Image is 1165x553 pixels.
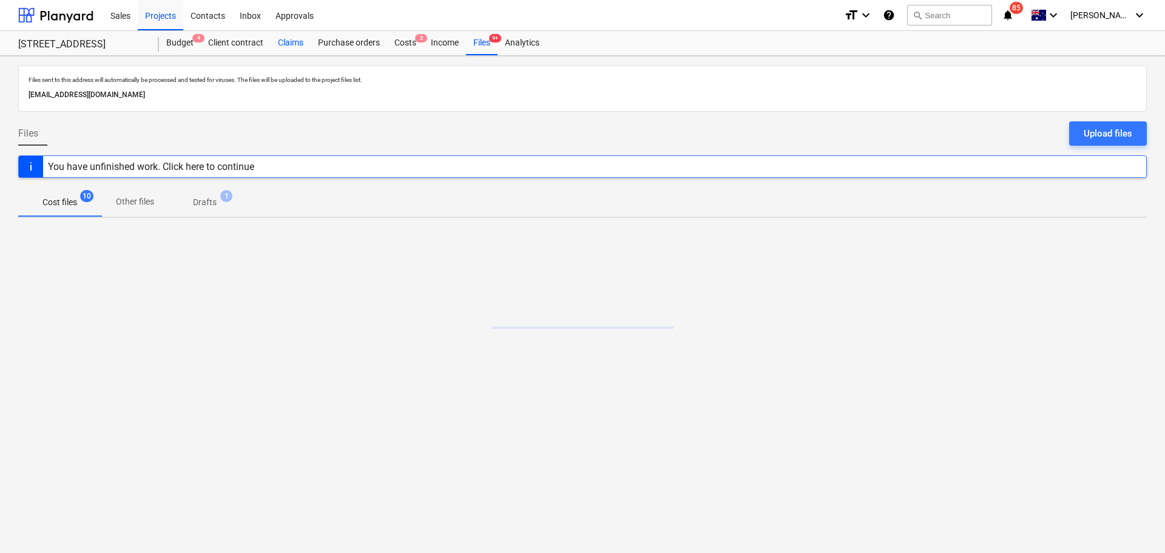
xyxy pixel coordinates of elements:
[271,31,311,55] a: Claims
[913,10,922,20] span: search
[489,34,501,42] span: 9+
[192,34,204,42] span: 4
[1002,8,1014,22] i: notifications
[1084,126,1132,141] div: Upload files
[844,8,859,22] i: format_size
[415,34,427,42] span: 3
[201,31,271,55] a: Client contract
[387,31,424,55] div: Costs
[193,196,217,209] p: Drafts
[1046,8,1061,22] i: keyboard_arrow_down
[1070,10,1131,20] span: [PERSON_NAME]
[29,89,1136,101] p: [EMAIL_ADDRESS][DOMAIN_NAME]
[80,190,93,202] span: 10
[159,31,201,55] a: Budget4
[466,31,498,55] a: Files9+
[883,8,895,22] i: Knowledge base
[159,31,201,55] div: Budget
[18,126,38,141] span: Files
[1069,121,1147,146] button: Upload files
[907,5,992,25] button: Search
[466,31,498,55] div: Files
[424,31,466,55] a: Income
[498,31,547,55] a: Analytics
[859,8,873,22] i: keyboard_arrow_down
[48,161,254,172] div: You have unfinished work. Click here to continue
[29,76,1136,84] p: Files sent to this address will automatically be processed and tested for viruses. The files will...
[1132,8,1147,22] i: keyboard_arrow_down
[1104,495,1165,553] iframe: Chat Widget
[1010,2,1023,14] span: 85
[387,31,424,55] a: Costs3
[42,196,77,209] p: Cost files
[311,31,387,55] a: Purchase orders
[116,195,154,208] p: Other files
[220,190,232,202] span: 1
[18,38,144,51] div: [STREET_ADDRESS]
